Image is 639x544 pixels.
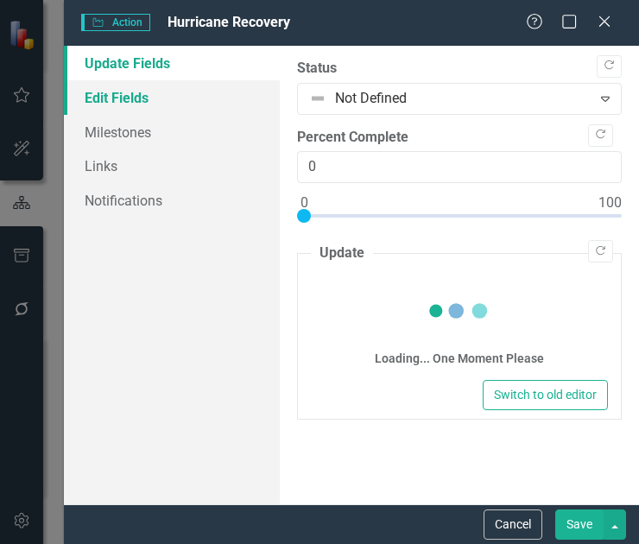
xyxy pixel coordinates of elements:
[64,80,280,115] a: Edit Fields
[64,115,280,149] a: Milestones
[555,509,604,540] button: Save
[64,149,280,183] a: Links
[64,46,280,80] a: Update Fields
[81,14,150,31] span: Action
[311,244,373,263] legend: Update
[168,14,290,30] span: Hurricane Recovery
[297,59,622,79] label: Status
[375,350,544,367] div: Loading... One Moment Please
[484,509,542,540] button: Cancel
[483,380,608,410] button: Switch to old editor
[297,128,622,148] label: Percent Complete
[64,183,280,218] a: Notifications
